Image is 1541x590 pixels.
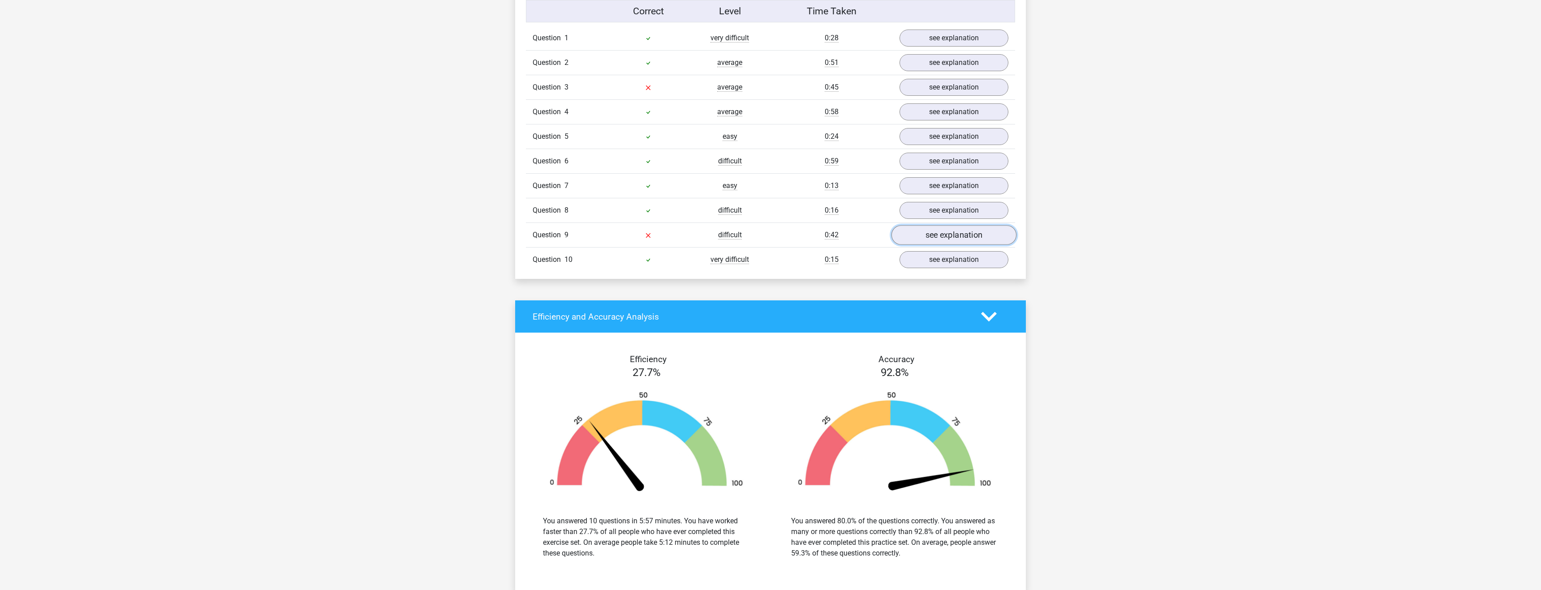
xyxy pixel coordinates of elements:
[564,255,572,264] span: 10
[564,206,568,214] span: 8
[564,83,568,91] span: 3
[825,132,839,141] span: 0:24
[891,226,1016,245] a: see explanation
[770,4,893,18] div: Time Taken
[825,181,839,190] span: 0:13
[717,58,742,67] span: average
[533,354,764,364] h4: Efficiency
[881,366,909,379] span: 92.8%
[564,34,568,42] span: 1
[781,354,1012,364] h4: Accuracy
[825,34,839,43] span: 0:28
[900,103,1008,120] a: see explanation
[825,157,839,166] span: 0:59
[900,251,1008,268] a: see explanation
[900,177,1008,194] a: see explanation
[825,255,839,264] span: 0:15
[564,157,568,165] span: 6
[784,391,1005,494] img: 93.7c1f0b3fad9f.png
[533,230,564,240] span: Question
[533,205,564,216] span: Question
[536,391,757,494] img: 28.7d4f644ce88e.png
[608,4,689,18] div: Correct
[718,157,742,166] span: difficult
[533,312,968,322] h4: Efficiency and Accuracy Analysis
[718,231,742,239] span: difficult
[564,58,568,67] span: 2
[791,516,998,559] div: You answered 80.0% of the questions correctly. You answered as many or more questions correctly t...
[543,516,750,559] div: You answered 10 questions in 5:57 minutes. You have worked faster than 27.7% of all people who ha...
[533,131,564,142] span: Question
[564,231,568,239] span: 9
[718,206,742,215] span: difficult
[564,107,568,116] span: 4
[717,83,742,92] span: average
[825,83,839,92] span: 0:45
[717,107,742,116] span: average
[533,33,564,43] span: Question
[900,30,1008,47] a: see explanation
[564,181,568,190] span: 7
[533,180,564,191] span: Question
[564,132,568,141] span: 5
[533,107,564,117] span: Question
[825,58,839,67] span: 0:51
[723,181,737,190] span: easy
[900,202,1008,219] a: see explanation
[710,255,749,264] span: very difficult
[825,231,839,239] span: 0:42
[900,54,1008,71] a: see explanation
[533,156,564,167] span: Question
[825,107,839,116] span: 0:58
[533,57,564,68] span: Question
[900,79,1008,96] a: see explanation
[900,128,1008,145] a: see explanation
[710,34,749,43] span: very difficult
[900,153,1008,170] a: see explanation
[723,132,737,141] span: easy
[533,82,564,93] span: Question
[533,254,564,265] span: Question
[825,206,839,215] span: 0:16
[689,4,770,18] div: Level
[633,366,661,379] span: 27.7%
